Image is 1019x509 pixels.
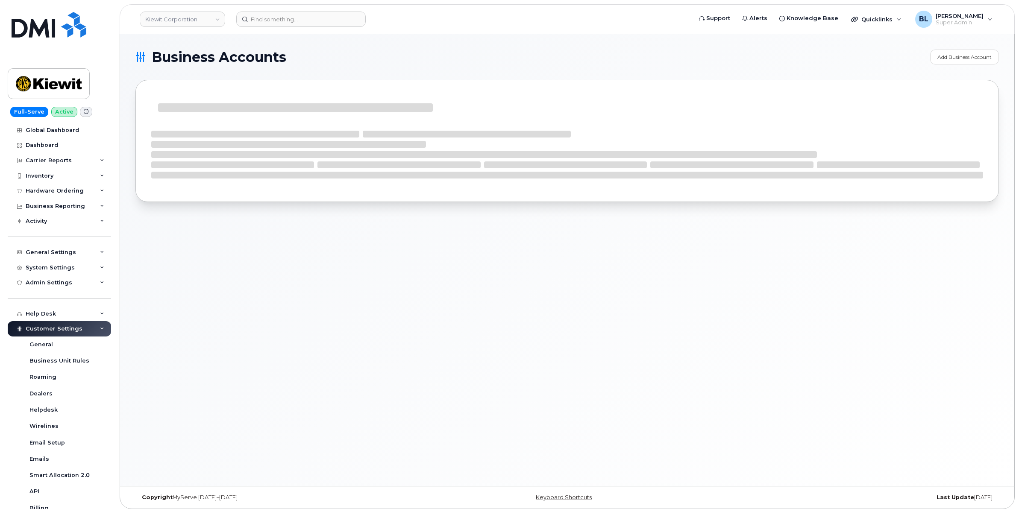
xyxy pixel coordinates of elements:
strong: Last Update [937,494,974,500]
a: Keyboard Shortcuts [536,494,592,500]
div: MyServe [DATE]–[DATE] [135,494,423,501]
a: Add Business Account [930,50,999,64]
span: Business Accounts [152,51,286,64]
strong: Copyright [142,494,173,500]
div: [DATE] [711,494,999,501]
